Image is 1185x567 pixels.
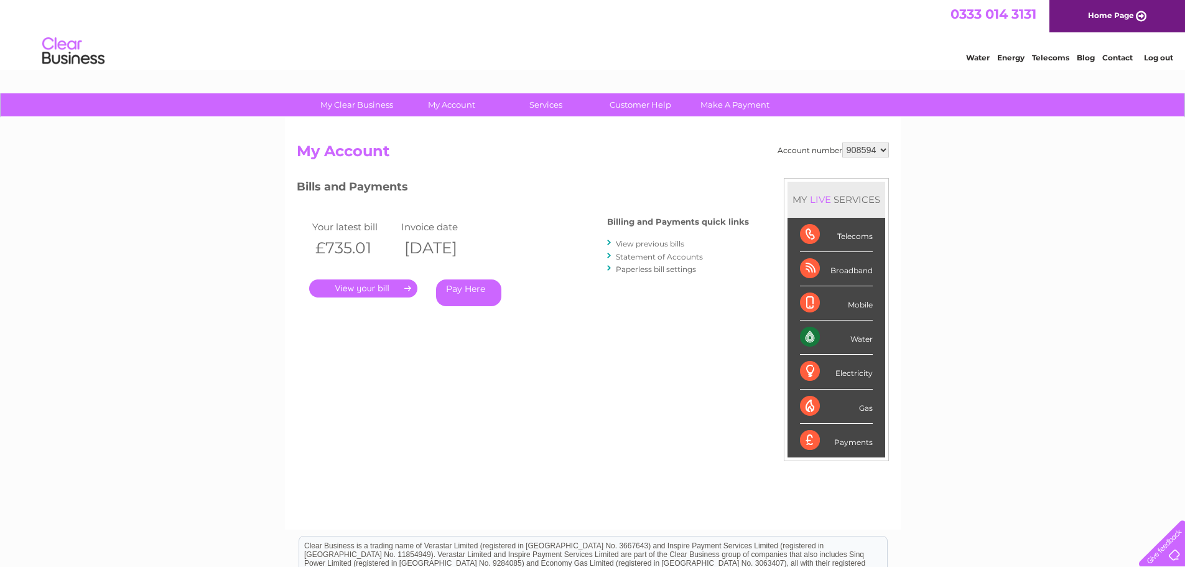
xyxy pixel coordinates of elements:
[299,7,887,60] div: Clear Business is a trading name of Verastar Limited (registered in [GEOGRAPHIC_DATA] No. 3667643...
[589,93,692,116] a: Customer Help
[800,218,873,252] div: Telecoms
[297,178,749,200] h3: Bills and Payments
[616,239,684,248] a: View previous bills
[1102,53,1133,62] a: Contact
[616,265,696,274] a: Paperless bill settings
[807,194,834,205] div: LIVE
[607,217,749,227] h4: Billing and Payments quick links
[305,93,408,116] a: My Clear Business
[800,355,873,389] div: Electricity
[400,93,503,116] a: My Account
[788,182,885,217] div: MY SERVICES
[436,279,501,306] a: Pay Here
[1032,53,1069,62] a: Telecoms
[800,424,873,457] div: Payments
[398,235,488,261] th: [DATE]
[800,390,873,424] div: Gas
[495,93,597,116] a: Services
[800,321,873,355] div: Water
[42,32,105,70] img: logo.png
[800,286,873,321] div: Mobile
[398,218,488,235] td: Invoice date
[1144,53,1173,62] a: Log out
[309,218,399,235] td: Your latest bill
[778,143,889,157] div: Account number
[309,235,399,261] th: £735.01
[297,143,889,166] h2: My Account
[950,6,1036,22] a: 0333 014 3131
[997,53,1025,62] a: Energy
[616,252,703,261] a: Statement of Accounts
[966,53,990,62] a: Water
[1077,53,1095,62] a: Blog
[800,252,873,286] div: Broadband
[309,279,417,298] a: .
[684,93,786,116] a: Make A Payment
